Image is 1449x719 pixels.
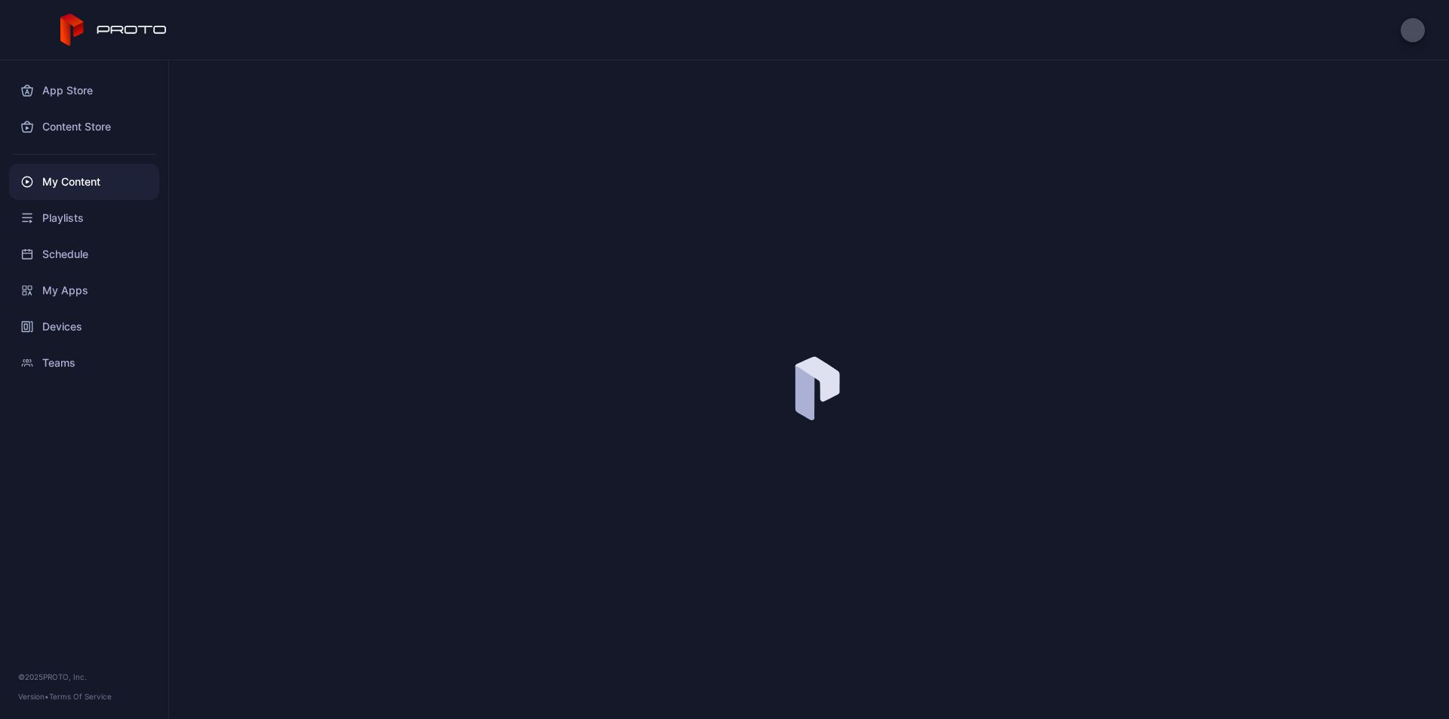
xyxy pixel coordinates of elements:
[9,164,159,200] a: My Content
[49,692,112,701] a: Terms Of Service
[9,72,159,109] a: App Store
[18,671,150,683] div: © 2025 PROTO, Inc.
[9,345,159,381] a: Teams
[18,692,49,701] span: Version •
[9,272,159,309] a: My Apps
[9,236,159,272] a: Schedule
[9,200,159,236] a: Playlists
[9,309,159,345] a: Devices
[9,109,159,145] a: Content Store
